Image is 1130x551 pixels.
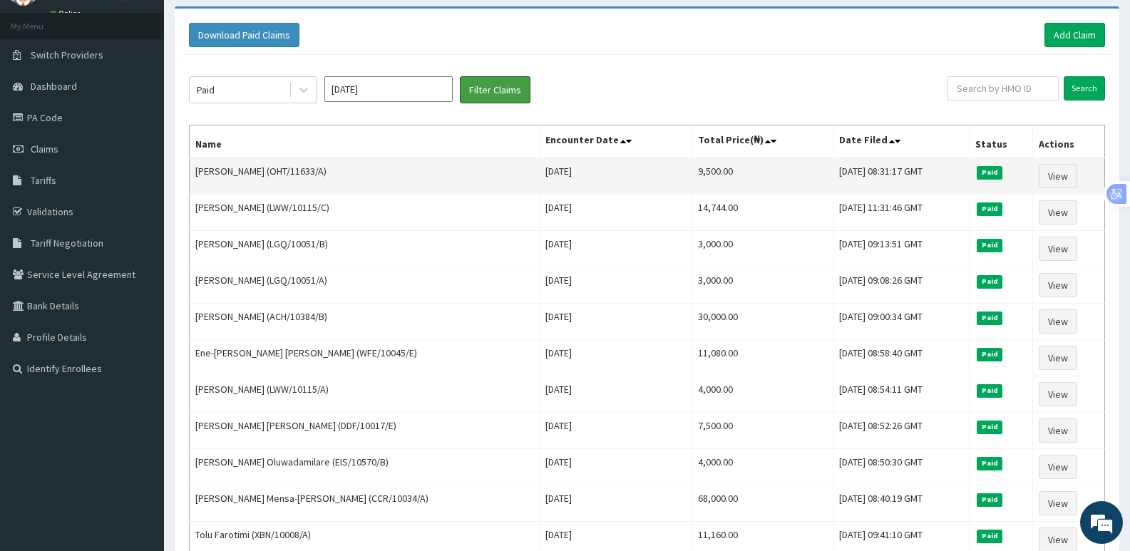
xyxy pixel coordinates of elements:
span: Paid [977,202,1002,215]
span: Paid [977,421,1002,433]
a: View [1039,164,1077,188]
button: Download Paid Claims [189,23,299,47]
td: [DATE] 08:40:19 GMT [833,485,970,522]
span: Dashboard [31,80,77,93]
td: [DATE] 09:00:34 GMT [833,304,970,340]
span: Paid [977,493,1002,506]
td: [DATE] 09:08:26 GMT [833,267,970,304]
td: [DATE] 11:31:46 GMT [833,195,970,231]
a: Online [50,9,84,19]
td: [DATE] [539,158,692,195]
td: 3,000.00 [692,267,833,304]
td: [PERSON_NAME] (OHT/11633/A) [190,158,540,195]
td: [PERSON_NAME] (LGQ/10051/A) [190,267,540,304]
a: View [1039,237,1077,261]
td: 11,080.00 [692,340,833,376]
th: Status [970,125,1032,158]
span: Paid [977,457,1002,470]
td: [DATE] 08:54:11 GMT [833,376,970,413]
td: [DATE] [539,449,692,485]
td: [DATE] [539,340,692,376]
button: Filter Claims [460,76,530,103]
td: [DATE] [539,413,692,449]
td: 9,500.00 [692,158,833,195]
th: Encounter Date [539,125,692,158]
td: [DATE] 08:58:40 GMT [833,340,970,376]
div: Chat with us now [74,80,240,98]
td: 4,000.00 [692,449,833,485]
a: View [1039,309,1077,334]
a: View [1039,455,1077,479]
td: [PERSON_NAME] (LGQ/10051/B) [190,231,540,267]
input: Search by HMO ID [947,76,1059,101]
th: Name [190,125,540,158]
td: [DATE] [539,376,692,413]
td: [DATE] [539,267,692,304]
td: 14,744.00 [692,195,833,231]
textarea: Type your message and hit 'Enter' [7,389,272,439]
td: 30,000.00 [692,304,833,340]
div: Minimize live chat window [234,7,268,41]
span: Tariff Negotiation [31,237,103,249]
input: Search [1064,76,1105,101]
span: Switch Providers [31,48,103,61]
a: View [1039,382,1077,406]
td: [PERSON_NAME] (LWW/10115/A) [190,376,540,413]
span: Paid [977,384,1002,397]
span: Paid [977,311,1002,324]
a: View [1039,491,1077,515]
th: Total Price(₦) [692,125,833,158]
span: Paid [977,239,1002,252]
td: [PERSON_NAME] Mensa-[PERSON_NAME] (CCR/10034/A) [190,485,540,522]
a: Add Claim [1044,23,1105,47]
td: [DATE] 08:31:17 GMT [833,158,970,195]
a: View [1039,200,1077,225]
span: Paid [977,166,1002,179]
td: [PERSON_NAME] [PERSON_NAME] (DDF/10017/E) [190,413,540,449]
td: 4,000.00 [692,376,833,413]
span: Paid [977,530,1002,542]
img: d_794563401_company_1708531726252_794563401 [26,71,58,107]
td: 3,000.00 [692,231,833,267]
td: [DATE] 08:52:26 GMT [833,413,970,449]
td: Ene-[PERSON_NAME] [PERSON_NAME] (WFE/10045/E) [190,340,540,376]
span: Paid [977,275,1002,288]
td: [PERSON_NAME] (LWW/10115/C) [190,195,540,231]
th: Date Filed [833,125,970,158]
td: 7,500.00 [692,413,833,449]
th: Actions [1032,125,1104,158]
input: Select Month and Year [324,76,453,102]
td: [DATE] [539,231,692,267]
td: [PERSON_NAME] Oluwadamilare (EIS/10570/B) [190,449,540,485]
td: 68,000.00 [692,485,833,522]
td: [PERSON_NAME] (ACH/10384/B) [190,304,540,340]
a: View [1039,346,1077,370]
span: Tariffs [31,174,56,187]
a: View [1039,418,1077,443]
a: View [1039,273,1077,297]
td: [DATE] [539,195,692,231]
td: [DATE] [539,304,692,340]
td: [DATE] 09:13:51 GMT [833,231,970,267]
span: Claims [31,143,58,155]
div: Paid [197,83,215,97]
span: Paid [977,348,1002,361]
td: [DATE] [539,485,692,522]
span: We're online! [83,180,197,324]
td: [DATE] 08:50:30 GMT [833,449,970,485]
